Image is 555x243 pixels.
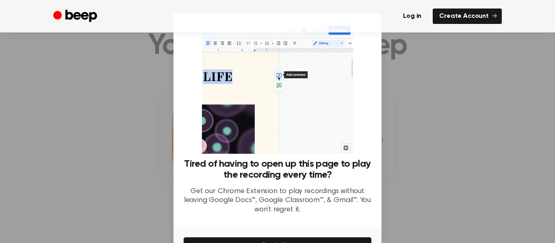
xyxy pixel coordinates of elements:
p: Get our Chrome Extension to play recordings without leaving Google Docs™, Google Classroom™, & Gm... [183,187,372,215]
a: Log in [397,9,428,24]
h3: Tired of having to open up this page to play the recording every time? [183,159,372,181]
img: Beep extension in action [202,23,353,154]
a: Beep [53,9,99,24]
a: Create Account [433,9,502,24]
